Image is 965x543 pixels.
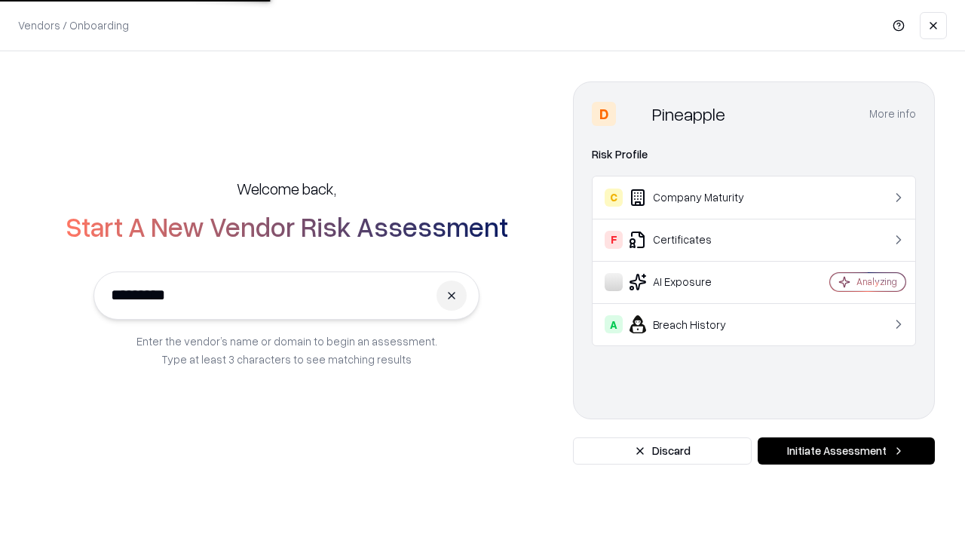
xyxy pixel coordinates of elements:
p: Enter the vendor’s name or domain to begin an assessment. Type at least 3 characters to see match... [136,332,437,368]
div: Analyzing [856,275,897,288]
div: Pineapple [652,102,725,126]
div: F [605,231,623,249]
img: Pineapple [622,102,646,126]
div: Breach History [605,315,785,333]
div: D [592,102,616,126]
p: Vendors / Onboarding [18,17,129,33]
h2: Start A New Vendor Risk Assessment [66,211,508,241]
button: More info [869,100,916,127]
div: AI Exposure [605,273,785,291]
div: Certificates [605,231,785,249]
div: A [605,315,623,333]
div: C [605,189,623,207]
h5: Welcome back, [237,178,336,199]
button: Discard [573,437,752,465]
div: Company Maturity [605,189,785,207]
div: Risk Profile [592,146,916,164]
button: Initiate Assessment [758,437,935,465]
